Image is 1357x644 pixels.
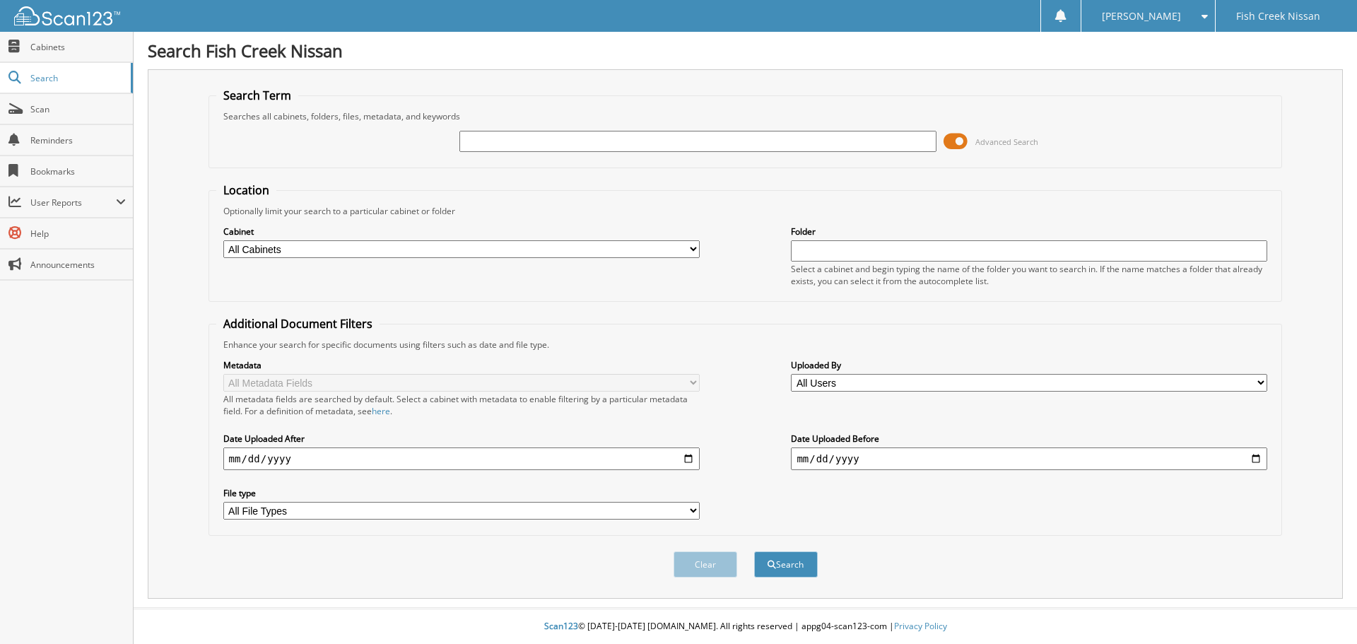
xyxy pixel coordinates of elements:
[372,405,390,417] a: here
[1236,12,1320,21] span: Fish Creek Nissan
[544,620,578,632] span: Scan123
[30,165,126,177] span: Bookmarks
[754,551,818,578] button: Search
[216,88,298,103] legend: Search Term
[30,72,124,84] span: Search
[30,134,126,146] span: Reminders
[791,433,1267,445] label: Date Uploaded Before
[216,205,1275,217] div: Optionally limit your search to a particular cabinet or folder
[134,609,1357,644] div: © [DATE]-[DATE] [DOMAIN_NAME]. All rights reserved | appg04-scan123-com |
[791,359,1267,371] label: Uploaded By
[1102,12,1181,21] span: [PERSON_NAME]
[223,433,700,445] label: Date Uploaded After
[30,41,126,53] span: Cabinets
[223,226,700,238] label: Cabinet
[14,6,120,25] img: scan123-logo-white.svg
[223,393,700,417] div: All metadata fields are searched by default. Select a cabinet with metadata to enable filtering b...
[975,136,1038,147] span: Advanced Search
[1286,576,1357,644] iframe: Chat Widget
[30,103,126,115] span: Scan
[791,447,1267,470] input: end
[216,110,1275,122] div: Searches all cabinets, folders, files, metadata, and keywords
[30,259,126,271] span: Announcements
[216,316,380,332] legend: Additional Document Filters
[791,226,1267,238] label: Folder
[30,228,126,240] span: Help
[223,487,700,499] label: File type
[791,263,1267,287] div: Select a cabinet and begin typing the name of the folder you want to search in. If the name match...
[148,39,1343,62] h1: Search Fish Creek Nissan
[223,359,700,371] label: Metadata
[223,447,700,470] input: start
[30,197,116,209] span: User Reports
[894,620,947,632] a: Privacy Policy
[674,551,737,578] button: Clear
[216,182,276,198] legend: Location
[216,339,1275,351] div: Enhance your search for specific documents using filters such as date and file type.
